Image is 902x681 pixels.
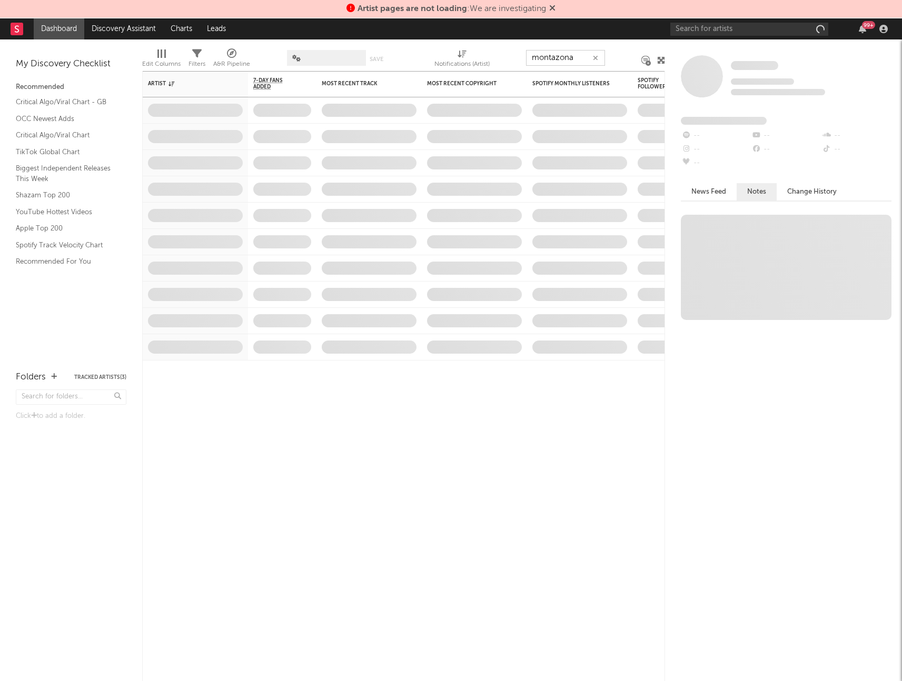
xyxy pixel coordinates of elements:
[681,156,751,170] div: --
[142,45,181,75] div: Edit Columns
[777,183,847,201] button: Change History
[731,61,778,71] a: Some Artist
[16,389,126,405] input: Search for folders...
[16,163,116,184] a: Biggest Independent Releases This Week
[731,78,794,85] span: Tracking Since: [DATE]
[681,183,737,201] button: News Feed
[434,45,490,75] div: Notifications (Artist)
[532,81,611,87] div: Spotify Monthly Listeners
[213,58,250,71] div: A&R Pipeline
[16,371,46,384] div: Folders
[16,113,116,125] a: OCC Newest Adds
[16,189,116,201] a: Shazam Top 200
[189,45,205,75] div: Filters
[16,239,116,251] a: Spotify Track Velocity Chart
[731,89,825,95] span: 0 fans last week
[16,81,126,94] div: Recommended
[358,5,467,13] span: Artist pages are not loading
[16,146,116,158] a: TikTok Global Chart
[16,96,116,108] a: Critical Algo/Viral Chart - GB
[74,375,126,380] button: Tracked Artists(3)
[16,58,126,71] div: My Discovery Checklist
[751,143,821,156] div: --
[638,77,675,90] div: Spotify Followers
[16,410,126,423] div: Click to add a folder.
[670,23,828,36] input: Search for artists
[34,18,84,39] a: Dashboard
[213,45,250,75] div: A&R Pipeline
[16,223,116,234] a: Apple Top 200
[16,256,116,267] a: Recommended For You
[681,143,751,156] div: --
[322,81,401,87] div: Most Recent Track
[189,58,205,71] div: Filters
[821,129,891,143] div: --
[859,25,866,33] button: 99+
[148,81,227,87] div: Artist
[821,143,891,156] div: --
[358,5,546,13] span: : We are investigating
[200,18,233,39] a: Leads
[163,18,200,39] a: Charts
[142,58,181,71] div: Edit Columns
[16,129,116,141] a: Critical Algo/Viral Chart
[434,58,490,71] div: Notifications (Artist)
[731,61,778,70] span: Some Artist
[16,206,116,218] a: YouTube Hottest Videos
[526,50,605,66] input: Search...
[549,5,556,13] span: Dismiss
[370,56,383,62] button: Save
[253,77,295,90] span: 7-Day Fans Added
[737,183,777,201] button: Notes
[84,18,163,39] a: Discovery Assistant
[751,129,821,143] div: --
[681,117,767,125] span: Fans Added by Platform
[681,129,751,143] div: --
[427,81,506,87] div: Most Recent Copyright
[862,21,875,29] div: 99 +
